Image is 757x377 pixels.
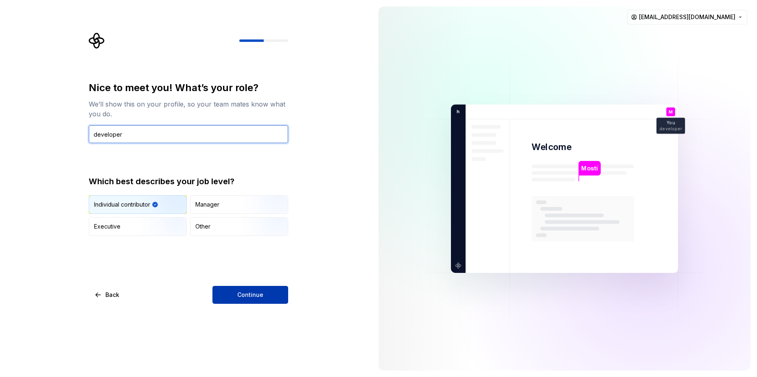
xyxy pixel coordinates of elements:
[667,120,675,125] p: You
[195,222,210,231] div: Other
[89,286,126,304] button: Back
[627,10,747,24] button: [EMAIL_ADDRESS][DOMAIN_NAME]
[195,200,219,209] div: Manager
[89,176,288,187] div: Which best describes your job level?
[581,163,598,172] p: Mosti
[659,126,682,131] p: developer
[532,141,571,153] p: Welcome
[639,13,735,21] span: [EMAIL_ADDRESS][DOMAIN_NAME]
[89,33,105,49] svg: Supernova Logo
[89,125,288,143] input: Job title
[89,81,288,94] div: Nice to meet you! What’s your role?
[105,291,119,299] span: Back
[212,286,288,304] button: Continue
[454,108,459,115] p: h
[237,291,263,299] span: Continue
[669,109,673,114] p: M
[89,99,288,119] div: We’ll show this on your profile, so your team mates know what you do.
[94,222,120,231] div: Executive
[94,200,150,209] div: Individual contributor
